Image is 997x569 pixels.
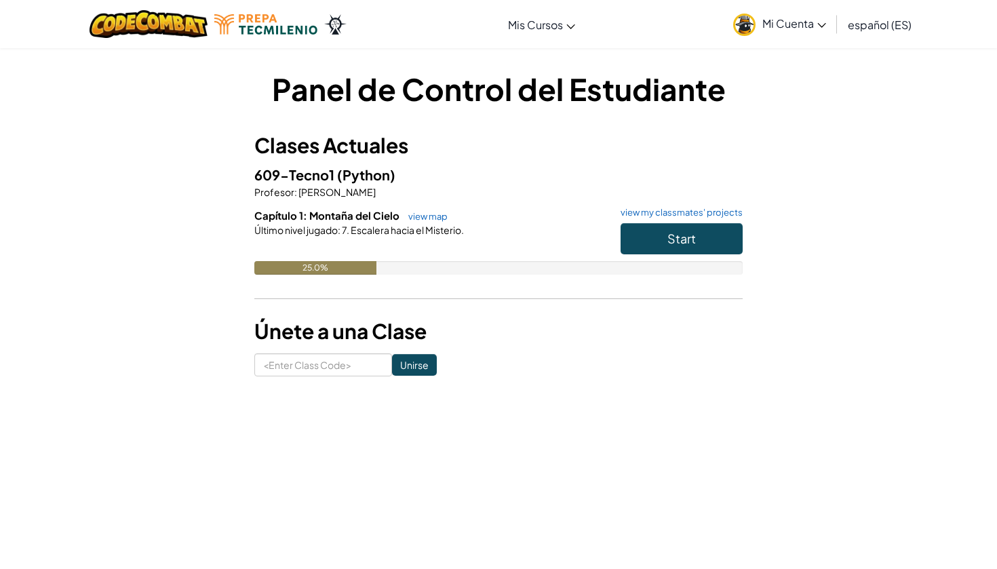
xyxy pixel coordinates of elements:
span: Mis Cursos [508,18,563,32]
span: Start [667,231,696,246]
span: [PERSON_NAME] [297,186,376,198]
a: Mis Cursos [501,6,582,43]
h3: Clases Actuales [254,130,743,161]
span: (Python) [337,166,395,183]
img: CodeCombat logo [90,10,208,38]
a: español (ES) [841,6,918,43]
input: Unirse [392,354,437,376]
span: Escalera hacia el Misterio. [349,224,464,236]
span: Capítulo 1: Montaña del Cielo [254,209,402,222]
input: <Enter Class Code> [254,353,392,376]
span: Último nivel jugado [254,224,338,236]
span: : [338,224,340,236]
div: 25.0% [254,261,376,275]
img: Ozaria [324,14,346,35]
h3: Únete a una Clase [254,316,743,347]
img: avatar [733,14,756,36]
span: : [294,186,297,198]
span: Profesor [254,186,294,198]
span: español (ES) [848,18,912,32]
span: Mi Cuenta [762,16,826,31]
span: 609-Tecno1 [254,166,337,183]
a: view my classmates' projects [614,208,743,217]
button: Start [621,223,743,254]
a: view map [402,211,448,222]
h1: Panel de Control del Estudiante [254,68,743,110]
span: 7. [340,224,349,236]
a: Mi Cuenta [726,3,833,45]
img: Tecmilenio logo [214,14,317,35]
